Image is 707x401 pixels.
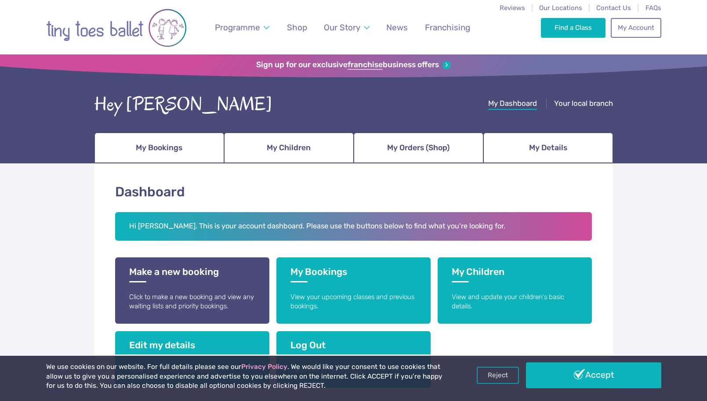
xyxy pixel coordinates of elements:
a: Programme [210,17,273,38]
a: Edit my details View and update your details. [115,331,269,388]
a: Contact Us [596,4,631,12]
p: Click to make a new booking and view any waiting lists and priority bookings. [129,293,255,311]
span: Franchising [425,22,470,33]
h3: Log Out [290,340,417,356]
a: News [382,17,412,38]
a: Franchising [421,17,474,38]
a: Log Out Click here to log out now. [276,331,431,388]
a: Our Locations [539,4,582,12]
span: My Bookings [136,140,182,155]
a: Sign up for our exclusivefranchisebusiness offers [256,60,451,70]
span: Our Story [324,22,360,33]
a: Your local branch [554,99,613,110]
a: My Children View and update your children's basic details. [438,257,592,324]
h3: My Bookings [290,266,417,282]
a: Privacy Policy [241,363,287,371]
a: Shop [283,17,311,38]
h3: Edit my details [129,340,255,356]
a: Reviews [500,4,525,12]
strong: franchise [348,60,383,70]
a: My Bookings View your upcoming classes and previous bookings. [276,257,431,324]
span: My Orders (Shop) [387,140,450,155]
a: Accept [526,362,661,388]
span: My Children [267,140,311,155]
p: We use cookies on our website. For full details please see our . We would like your consent to us... [46,362,446,391]
a: My Account [611,18,661,37]
h3: My Children [452,266,578,282]
h2: Hi [PERSON_NAME]. This is your account dashboard. Please use the buttons below to find what you'r... [115,212,592,241]
a: FAQs [645,4,661,12]
a: My Details [483,133,613,163]
a: Reject [477,367,519,383]
a: Make a new booking Click to make a new booking and view any waiting lists and priority bookings. [115,257,269,324]
h1: Dashboard [115,183,592,202]
a: My Bookings [94,133,224,163]
span: My Details [529,140,567,155]
a: Our Story [319,17,373,38]
span: News [386,22,408,33]
h3: Make a new booking [129,266,255,282]
span: Programme [215,22,260,33]
span: Your local branch [554,99,613,108]
a: My Children [224,133,354,163]
p: View your upcoming classes and previous bookings. [290,293,417,311]
p: View and update your children's basic details. [452,293,578,311]
span: Shop [287,22,307,33]
a: My Orders (Shop) [354,133,483,163]
a: Find a Class [541,18,605,37]
img: tiny toes ballet [46,6,187,50]
div: Hey [PERSON_NAME] [94,91,272,118]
